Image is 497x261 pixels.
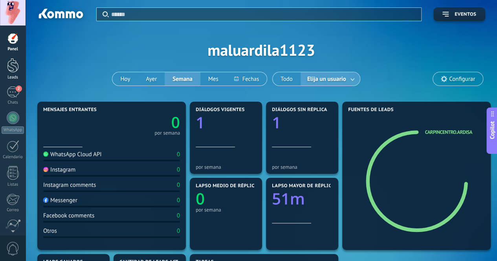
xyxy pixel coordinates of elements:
[43,212,94,219] div: Facebook comments
[43,166,75,173] div: Instagram
[2,47,24,52] div: Panel
[272,107,327,113] span: Diálogos sin réplica
[16,86,22,92] span: 2
[2,126,24,134] div: WhatsApp
[196,107,245,113] span: Diálogos vigentes
[196,183,258,189] span: Lapso medio de réplica
[177,181,180,189] div: 0
[177,166,180,173] div: 0
[2,75,24,80] div: Leads
[272,164,332,170] div: por semana
[200,72,226,86] button: Mes
[43,151,48,157] img: WhatsApp Cloud API
[2,208,24,213] div: Correo
[2,182,24,187] div: Listas
[138,72,165,86] button: Ayer
[2,155,24,160] div: Calendario
[43,181,96,189] div: Instagram comments
[43,227,57,235] div: Otros
[272,111,281,133] text: 1
[272,188,332,209] a: 51m
[301,72,360,86] button: Elija un usuario
[449,76,475,82] span: Configurar
[348,107,394,113] span: Fuentes de leads
[425,129,472,135] a: carpincentro.ardisa
[226,72,267,86] button: Fechas
[171,112,180,133] text: 0
[272,188,305,209] text: 51m
[112,112,180,133] a: 0
[196,207,256,213] div: por semana
[455,12,476,17] span: Eventos
[273,72,301,86] button: Todo
[306,74,348,84] span: Elija un usuario
[196,188,205,209] text: 0
[196,111,205,133] text: 1
[177,212,180,219] div: 0
[272,183,334,189] span: Lapso mayor de réplica
[196,164,256,170] div: por semana
[433,7,485,21] button: Eventos
[112,72,138,86] button: Hoy
[165,72,200,86] button: Semana
[177,197,180,204] div: 0
[154,131,180,135] div: por semana
[2,100,24,105] div: Chats
[43,197,48,203] img: Messenger
[43,167,48,172] img: Instagram
[177,227,180,235] div: 0
[43,151,102,158] div: WhatsApp Cloud API
[488,121,496,139] span: Copilot
[43,107,97,113] span: Mensajes entrantes
[43,197,77,204] div: Messenger
[177,151,180,158] div: 0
